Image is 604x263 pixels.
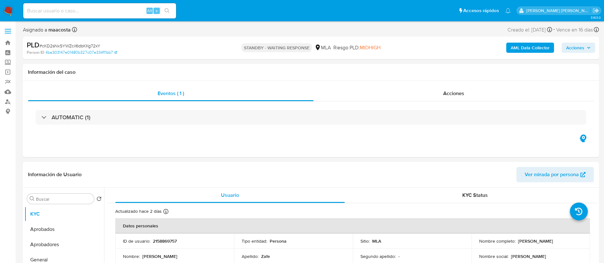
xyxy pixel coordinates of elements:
[28,171,82,178] h1: Información de Usuario
[242,238,267,244] p: Tipo entidad :
[506,43,554,53] button: AML Data Collector
[360,238,370,244] p: Sitio :
[123,238,150,244] p: ID de usuario :
[261,253,270,259] p: Zafe
[479,253,508,259] p: Nombre social :
[516,167,594,182] button: Ver mirada por persona
[556,26,593,33] span: Vence en 16 días
[479,238,515,244] p: Nombre completo :
[25,237,104,252] button: Aprobadores
[52,114,90,121] h3: AUTOMATIC (1)
[553,25,555,34] span: -
[511,43,550,53] b: AML Data Collector
[115,218,590,233] th: Datos personales
[25,222,104,237] button: Aprobados
[36,196,91,202] input: Buscar
[315,44,331,51] div: MLA
[360,44,380,51] span: MIDHIGH
[142,253,177,259] p: [PERSON_NAME]
[27,40,39,50] b: PLD
[562,43,595,53] button: Acciones
[593,7,599,14] a: Salir
[518,238,553,244] p: [PERSON_NAME]
[96,196,102,203] button: Volver al orden por defecto
[23,7,176,15] input: Buscar usuario o caso...
[505,8,511,13] a: Notificaciones
[525,167,579,182] span: Ver mirada por persona
[463,7,499,14] span: Accesos rápidos
[27,50,44,55] b: Person ID
[398,253,400,259] p: -
[23,26,71,33] span: Asignado a
[360,253,396,259] p: Segundo apellido :
[147,8,152,14] span: Alt
[30,196,35,201] button: Buscar
[511,253,546,259] p: [PERSON_NAME]
[46,50,117,55] a: 4ba303147e01480b327c07e334f11bb7
[241,43,312,52] p: STANDBY - WAITING RESPONSE
[270,238,287,244] p: Persona
[333,44,380,51] span: Riesgo PLD:
[372,238,381,244] p: MLA
[443,90,464,97] span: Acciones
[242,253,259,259] p: Apellido :
[462,191,488,199] span: KYC Status
[28,69,594,75] h1: Información del caso
[158,90,184,97] span: Eventos ( 1 )
[156,8,158,14] span: s
[153,238,177,244] p: 2158869757
[221,191,239,199] span: Usuario
[25,206,104,222] button: KYC
[508,25,552,34] div: Creado el: [DATE]
[36,110,586,125] div: AUTOMATIC (1)
[160,6,174,15] button: search-icon
[566,43,584,53] span: Acciones
[123,253,140,259] p: Nombre :
[115,208,162,214] p: Actualizado hace 2 días
[39,43,100,49] span: # cKD2sNxSYWZcil6dbKKg72xY
[47,26,71,33] b: maacosta
[526,8,591,14] p: maria.acosta@mercadolibre.com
